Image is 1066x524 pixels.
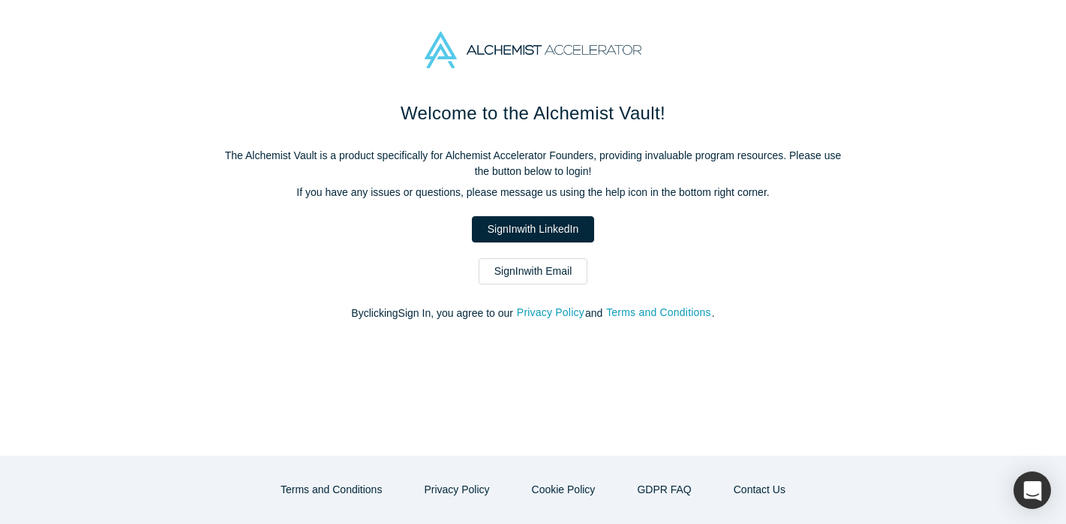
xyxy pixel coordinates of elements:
[265,477,398,503] button: Terms and Conditions
[218,185,848,200] p: If you have any issues or questions, please message us using the help icon in the bottom right co...
[218,148,848,179] p: The Alchemist Vault is a product specifically for Alchemist Accelerator Founders, providing inval...
[218,100,848,127] h1: Welcome to the Alchemist Vault!
[408,477,505,503] button: Privacy Policy
[472,216,594,242] a: SignInwith LinkedIn
[516,477,611,503] button: Cookie Policy
[718,477,801,503] button: Contact Us
[479,258,588,285] a: SignInwith Email
[218,306,848,321] p: By clicking Sign In , you agree to our and .
[425,32,641,68] img: Alchemist Accelerator Logo
[621,477,707,503] a: GDPR FAQ
[605,304,712,321] button: Terms and Conditions
[516,304,585,321] button: Privacy Policy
